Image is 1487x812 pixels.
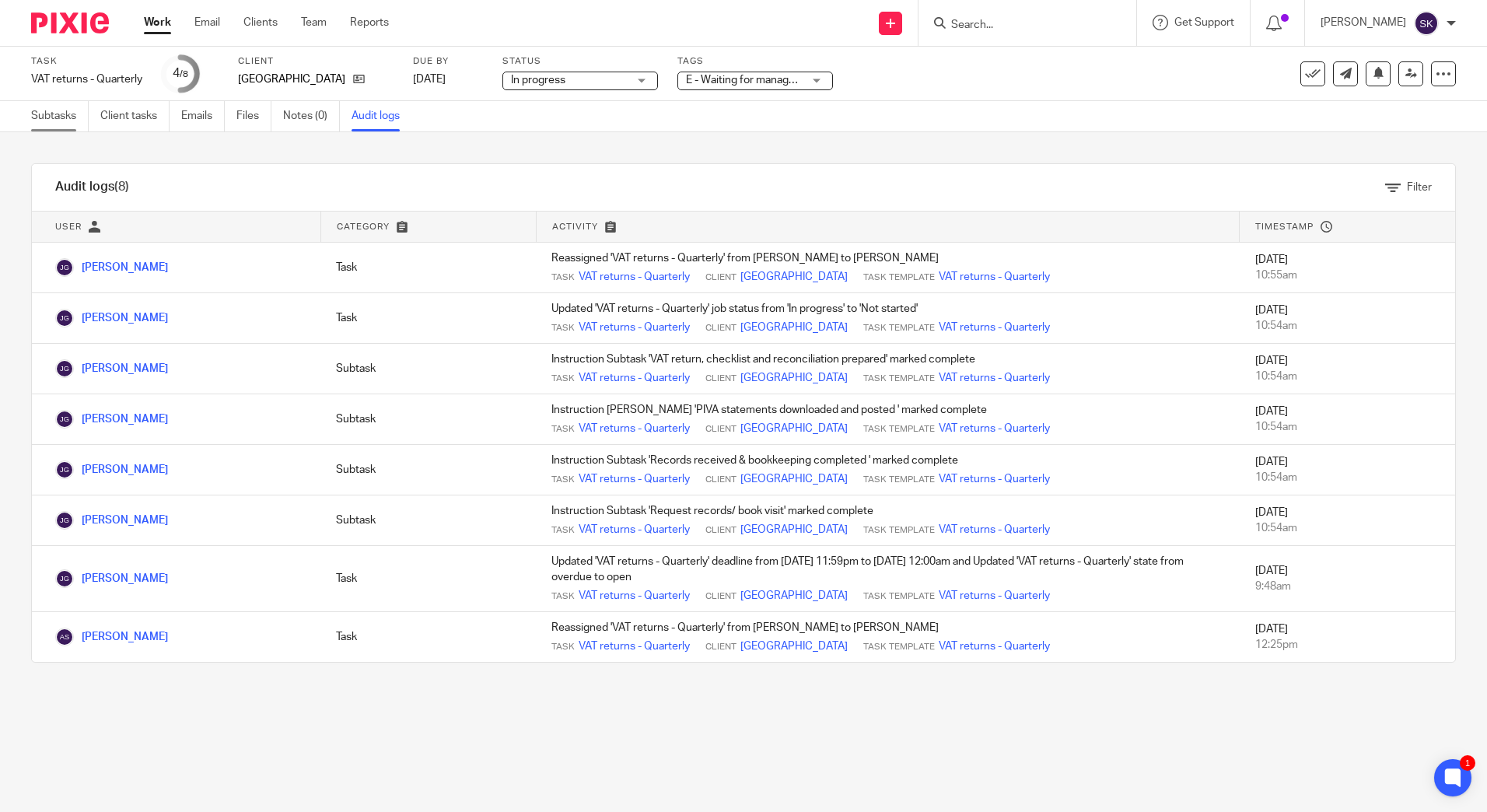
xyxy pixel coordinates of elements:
span: Category [337,222,390,231]
div: 10:54am [1255,318,1440,334]
span: Task [551,524,575,537]
div: 9:48am [1255,579,1440,594]
a: [PERSON_NAME] [55,363,168,374]
a: [GEOGRAPHIC_DATA] [740,588,848,604]
a: VAT returns - Quarterly [579,320,690,335]
a: [PERSON_NAME] [55,414,168,425]
a: Team [301,15,327,30]
a: Emails [181,101,225,131]
span: Client [705,524,737,537]
span: In progress [511,75,565,86]
div: 10:55am [1255,268,1440,283]
td: Reassigned 'VAT returns - Quarterly' from [PERSON_NAME] to [PERSON_NAME] [536,612,1240,663]
span: Task [551,373,575,385]
a: [PERSON_NAME] [55,632,168,642]
td: [DATE] [1240,394,1455,445]
td: Subtask [320,394,536,445]
label: Status [502,55,658,68]
td: Instruction Subtask 'Request records/ book visit' marked complete [536,495,1240,546]
img: Jake Griffiths [55,460,74,479]
div: 1 [1460,755,1475,771]
td: [DATE] [1240,612,1455,663]
a: VAT returns - Quarterly [579,588,690,604]
a: [GEOGRAPHIC_DATA] [740,370,848,386]
input: Search [950,19,1090,33]
span: Task [551,474,575,486]
td: Task [320,293,536,344]
a: Clients [243,15,278,30]
td: Instruction Subtask 'Records received & bookkeeping completed ' marked complete [536,445,1240,495]
a: [PERSON_NAME] [55,515,168,526]
span: Task Template [863,590,935,603]
div: 10:54am [1255,369,1440,384]
a: VAT returns - Quarterly [939,421,1050,436]
span: Task Template [863,641,935,653]
td: [DATE] [1240,445,1455,495]
td: Subtask [320,445,536,495]
label: Tags [677,55,833,68]
span: Activity [552,222,598,231]
span: Task Template [863,474,935,486]
img: Jake Griffiths [55,309,74,327]
a: VAT returns - Quarterly [939,269,1050,285]
div: 12:25pm [1255,637,1440,653]
span: Task [551,590,575,603]
label: Task [31,55,142,68]
a: VAT returns - Quarterly [579,421,690,436]
td: Subtask [320,495,536,546]
a: Work [144,15,171,30]
label: Due by [413,55,483,68]
img: Jake Griffiths [55,258,74,277]
span: Task Template [863,271,935,284]
a: Subtasks [31,101,89,131]
a: [GEOGRAPHIC_DATA] [740,421,848,436]
img: svg%3E [1414,11,1439,36]
span: Task [551,641,575,653]
span: Client [705,271,737,284]
span: Client [705,474,737,486]
span: Client [705,641,737,653]
a: Email [194,15,220,30]
td: Task [320,612,536,663]
span: Task Template [863,524,935,537]
img: Jake Griffiths [55,359,74,378]
a: VAT returns - Quarterly [939,639,1050,654]
p: [PERSON_NAME] [1321,15,1406,30]
a: Notes (0) [283,101,340,131]
label: Client [238,55,394,68]
a: [GEOGRAPHIC_DATA] [740,522,848,537]
a: VAT returns - Quarterly [939,522,1050,537]
img: Pixie [31,12,109,33]
a: [GEOGRAPHIC_DATA] [740,639,848,654]
div: 10:54am [1255,419,1440,435]
span: Task [551,322,575,334]
a: [PERSON_NAME] [55,262,168,273]
a: [PERSON_NAME] [55,464,168,475]
a: VAT returns - Quarterly [939,320,1050,335]
a: VAT returns - Quarterly [579,522,690,537]
td: Task [320,243,536,293]
span: Client [705,373,737,385]
td: [DATE] [1240,243,1455,293]
span: Filter [1407,182,1432,193]
p: [GEOGRAPHIC_DATA] [238,72,345,87]
span: Client [705,322,737,334]
span: Get Support [1174,17,1234,28]
a: VAT returns - Quarterly [939,370,1050,386]
a: VAT returns - Quarterly [939,588,1050,604]
img: Jake Griffiths [55,569,74,588]
a: [PERSON_NAME] [55,573,168,584]
a: VAT returns - Quarterly [579,370,690,386]
span: Timestamp [1255,222,1314,231]
span: User [55,222,82,231]
span: Task [551,423,575,436]
td: Updated 'VAT returns - Quarterly' job status from 'In progress' to 'Not started' [536,293,1240,344]
td: Subtask [320,344,536,394]
div: 4 [173,65,188,82]
div: 10:54am [1255,470,1440,485]
img: Jake Griffiths [55,511,74,530]
span: E - Waiting for manager review/approval [686,75,877,86]
span: Task Template [863,423,935,436]
div: VAT returns - Quarterly [31,72,142,87]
